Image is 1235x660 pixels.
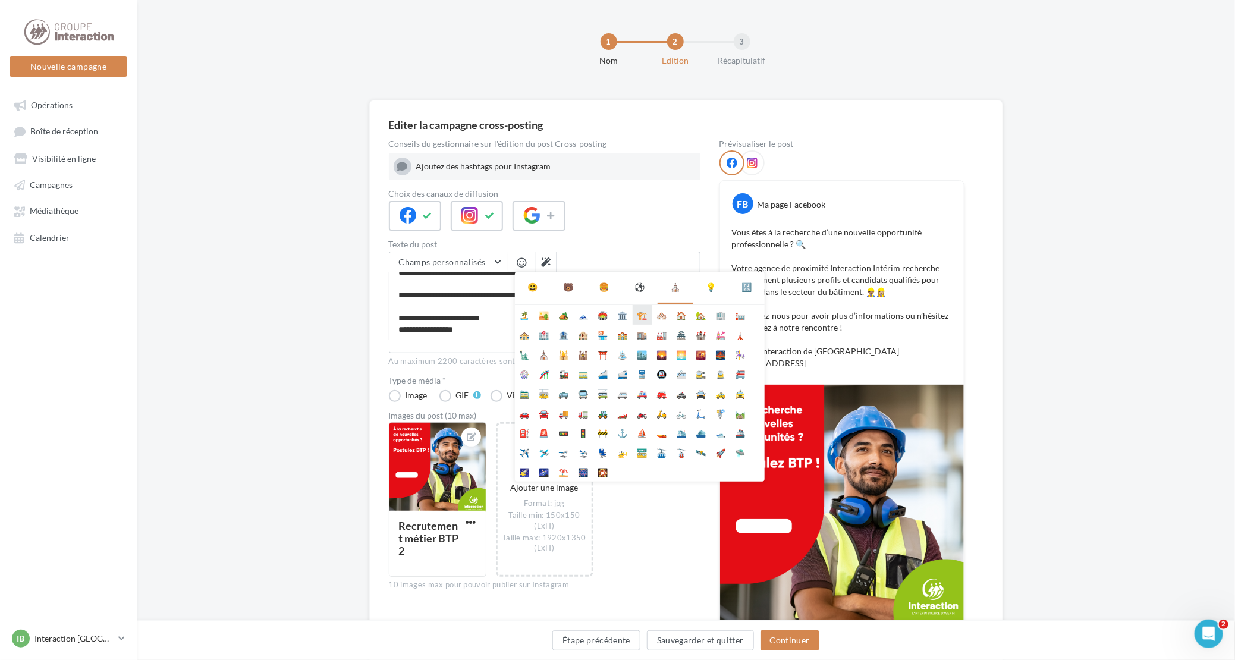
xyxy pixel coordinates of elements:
[515,305,535,325] li: 🏝️
[731,423,750,442] li: 🚢
[574,403,593,423] li: 🚛
[692,364,711,384] li: 🚉
[652,423,672,442] li: 🚤
[633,403,652,423] li: 🏍️
[389,340,700,353] label: 380/2200
[515,403,535,423] li: 🚗
[692,344,711,364] li: 🌇
[399,257,486,267] span: Champs personnalisés
[633,364,652,384] li: 🚆
[672,403,692,423] li: 🚲
[711,344,731,364] li: 🌉
[731,442,750,462] li: 🛸
[574,344,593,364] li: 🕍
[574,442,593,462] li: 🛬
[672,384,692,403] li: 🚓
[389,252,508,272] button: Champs personnalisés
[711,305,731,325] li: 🏢
[17,633,25,645] span: IB
[633,325,652,344] li: 🏬
[593,462,613,482] li: 🎇
[535,423,554,442] li: 🚨
[515,442,535,462] li: ✈️
[731,344,750,364] li: 🎠
[515,384,535,403] li: 🚞
[7,227,130,248] a: Calendrier
[692,305,711,325] li: 🏡
[1219,620,1228,629] span: 2
[670,281,680,293] div: ⛪
[613,403,633,423] li: 🏎️
[389,190,700,198] label: Choix des canaux de diffusion
[7,174,130,195] a: Campagnes
[719,140,964,148] div: Prévisualiser le post
[733,193,753,214] div: FB
[32,153,96,164] span: Visibilité en ligne
[563,281,573,293] div: 🐻
[30,127,98,137] span: Boîte de réception
[734,33,750,50] div: 3
[593,384,613,403] li: 🚎
[10,56,127,77] button: Nouvelle campagne
[613,423,633,442] li: ⚓
[706,281,716,293] div: 💡
[761,630,819,650] button: Continuer
[711,423,731,442] li: 🛥️
[731,305,750,325] li: 🏣
[30,232,70,243] span: Calendrier
[652,442,672,462] li: 🚠
[731,364,750,384] li: 🚝
[10,627,127,650] a: IB Interaction [GEOGRAPHIC_DATA]
[7,200,130,221] a: Médiathèque
[731,403,750,423] li: 🛤️
[711,442,731,462] li: 🚀
[535,442,554,462] li: 🛩️
[574,462,593,482] li: 🎆
[692,384,711,403] li: 🚔
[7,94,130,115] a: Opérations
[633,384,652,403] li: 🚑
[535,403,554,423] li: 🚘
[527,281,538,293] div: 😃
[593,344,613,364] li: ⛩️
[574,305,593,325] li: 🗻
[672,442,692,462] li: 🚡
[672,423,692,442] li: 🛳️
[672,364,692,384] li: 🚈
[672,305,692,325] li: 🏠
[389,411,700,420] div: Images du post (10 max)
[389,140,700,148] div: Conseils du gestionnaire sur l'édition du post Cross-posting
[515,423,535,442] li: ⛽
[574,364,593,384] li: 🚃
[7,147,130,169] a: Visibilité en ligne
[535,305,554,325] li: 🏜️
[667,33,684,50] div: 2
[633,344,652,364] li: 🏙️
[593,364,613,384] li: 🚄
[731,325,750,344] li: 🗼
[692,442,711,462] li: 🛰️
[692,403,711,423] li: 🛴
[389,120,543,130] div: Editer la campagne cross-posting
[535,344,554,364] li: ⛪
[633,442,652,462] li: 🚟
[399,519,459,557] div: Recrutement métier BTP 2
[1195,620,1223,648] iframe: Intercom live chat
[593,423,613,442] li: 🚧
[711,364,731,384] li: 🚊
[731,384,750,403] li: 🚖
[571,55,647,67] div: Nom
[507,391,529,400] div: Vidéo
[672,325,692,344] li: 🏯
[535,462,554,482] li: 🌌
[593,325,613,344] li: 🏪
[593,305,613,325] li: 🏟️
[672,344,692,364] li: 🌅
[515,344,535,364] li: 🗽
[634,281,645,293] div: ⚽
[704,55,780,67] div: Récapitulatif
[613,305,633,325] li: 🏛️
[535,325,554,344] li: 🏥
[574,384,593,403] li: 🚍
[711,325,731,344] li: 💒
